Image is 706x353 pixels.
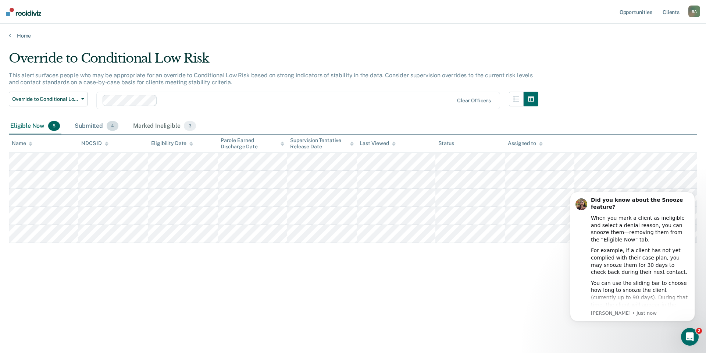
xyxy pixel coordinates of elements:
button: Override to Conditional Low Risk [9,92,88,106]
div: Parole Earned Discharge Date [221,137,284,150]
div: Override to Conditional Low Risk [9,51,538,72]
div: Last Viewed [360,140,395,147]
span: 3 [184,121,196,131]
div: Eligibility Date [151,140,193,147]
span: 2 [696,328,702,334]
div: Assigned to [508,140,542,147]
div: NDCS ID [81,140,108,147]
div: Marked Ineligible3 [132,118,197,134]
img: Recidiviz [6,8,41,16]
span: 4 [107,121,118,131]
button: BA [688,6,700,17]
div: Name [12,140,32,147]
iframe: Intercom live chat [681,328,699,346]
div: Eligible Now5 [9,118,61,134]
span: Override to Conditional Low Risk [12,96,78,102]
div: B A [688,6,700,17]
iframe: Intercom notifications message [559,181,706,333]
div: Clear officers [457,98,491,104]
a: Home [9,32,697,39]
div: Supervision Tentative Release Date [290,137,354,150]
p: This alert surfaces people who may be appropriate for an override to Conditional Low Risk based o... [9,72,533,86]
div: Status [438,140,454,147]
div: Submitted4 [73,118,120,134]
span: 5 [48,121,60,131]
